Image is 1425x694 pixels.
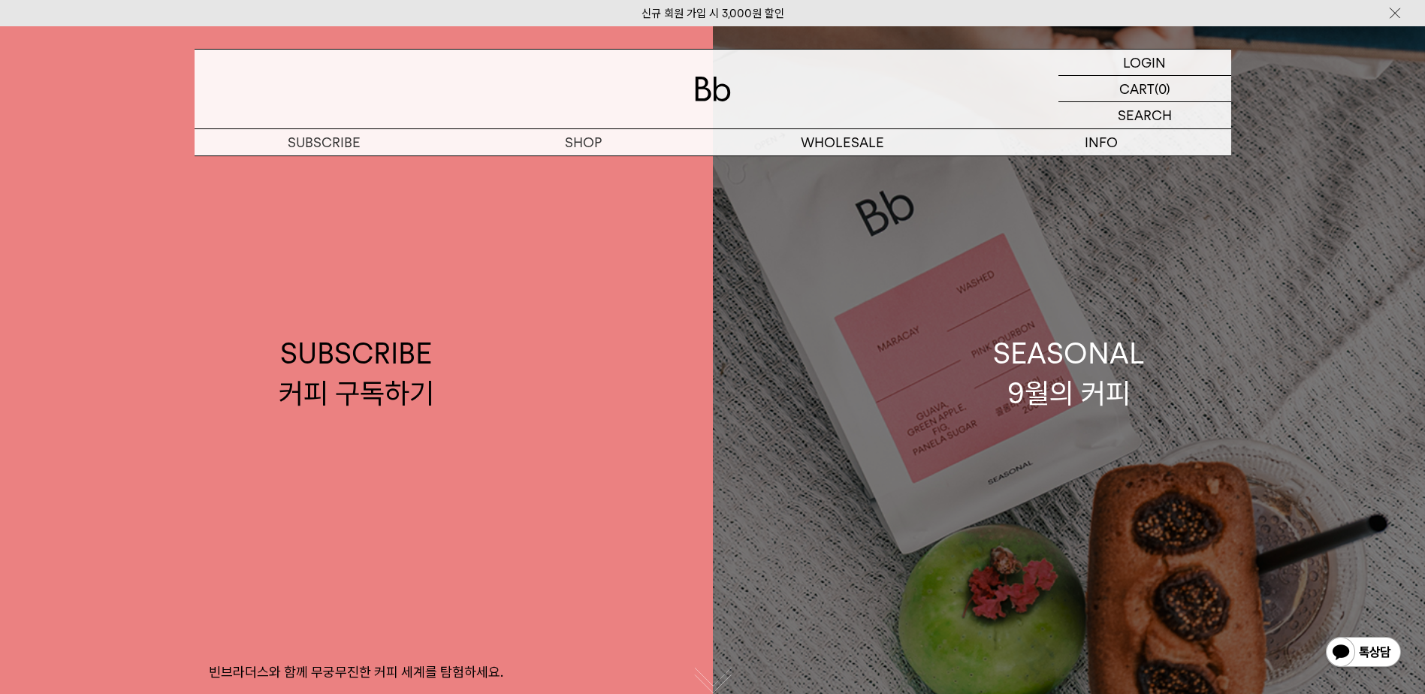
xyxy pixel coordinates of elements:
[1123,50,1166,75] p: LOGIN
[1119,76,1155,101] p: CART
[1058,76,1231,102] a: CART (0)
[972,129,1231,155] p: INFO
[993,333,1145,413] div: SEASONAL 9월의 커피
[1058,50,1231,76] a: LOGIN
[1155,76,1170,101] p: (0)
[195,129,454,155] a: SUBSCRIBE
[279,333,434,413] div: SUBSCRIBE 커피 구독하기
[713,129,972,155] p: WHOLESALE
[1324,635,1402,671] img: 카카오톡 채널 1:1 채팅 버튼
[695,77,731,101] img: 로고
[454,129,713,155] a: SHOP
[642,7,784,20] a: 신규 회원 가입 시 3,000원 할인
[1118,102,1172,128] p: SEARCH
